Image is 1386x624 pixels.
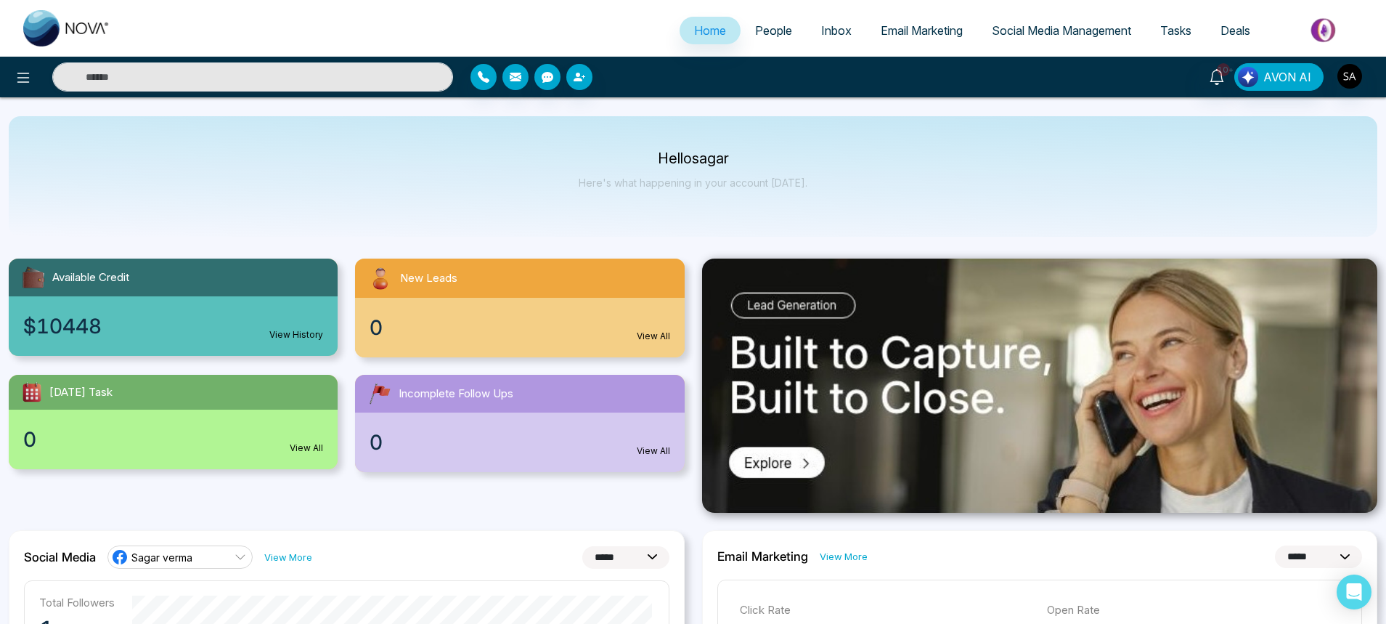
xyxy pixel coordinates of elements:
[1234,63,1324,91] button: AVON AI
[579,177,807,189] p: Here's what happening in your account [DATE].
[741,17,807,44] a: People
[740,602,1032,619] p: Click Rate
[1146,17,1206,44] a: Tasks
[1337,64,1362,89] img: User Avatar
[52,270,129,286] span: Available Credit
[1199,63,1234,89] a: 10+
[881,23,963,38] span: Email Marketing
[367,381,393,407] img: followUps.svg
[977,17,1146,44] a: Social Media Management
[39,596,115,609] p: Total Followers
[370,427,383,458] span: 0
[1238,67,1258,87] img: Lead Flow
[579,153,807,165] p: Hello sagar
[821,23,852,38] span: Inbox
[1217,63,1230,76] span: 10+
[49,384,113,401] span: [DATE] Task
[992,23,1131,38] span: Social Media Management
[399,386,513,402] span: Incomplete Follow Ups
[23,10,110,46] img: Nova CRM Logo
[820,550,868,564] a: View More
[717,549,808,564] h2: Email Marketing
[680,17,741,44] a: Home
[346,259,693,357] a: New Leads0View All
[1263,68,1311,86] span: AVON AI
[367,264,394,292] img: newLeads.svg
[637,330,670,343] a: View All
[269,328,323,341] a: View History
[20,381,44,404] img: todayTask.svg
[400,270,457,287] span: New Leads
[694,23,726,38] span: Home
[346,375,693,472] a: Incomplete Follow Ups0View All
[1220,23,1250,38] span: Deals
[264,551,312,564] a: View More
[370,312,383,343] span: 0
[807,17,866,44] a: Inbox
[1272,14,1377,46] img: Market-place.gif
[1206,17,1265,44] a: Deals
[131,551,192,564] span: Sagar verma
[866,17,977,44] a: Email Marketing
[1047,602,1340,619] p: Open Rate
[23,311,102,341] span: $10448
[290,442,323,455] a: View All
[23,424,36,455] span: 0
[702,259,1378,513] img: .
[755,23,792,38] span: People
[1337,575,1371,609] div: Open Intercom Messenger
[1160,23,1191,38] span: Tasks
[637,445,670,458] a: View All
[24,550,96,564] h2: Social Media
[20,264,46,291] img: availableCredit.svg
